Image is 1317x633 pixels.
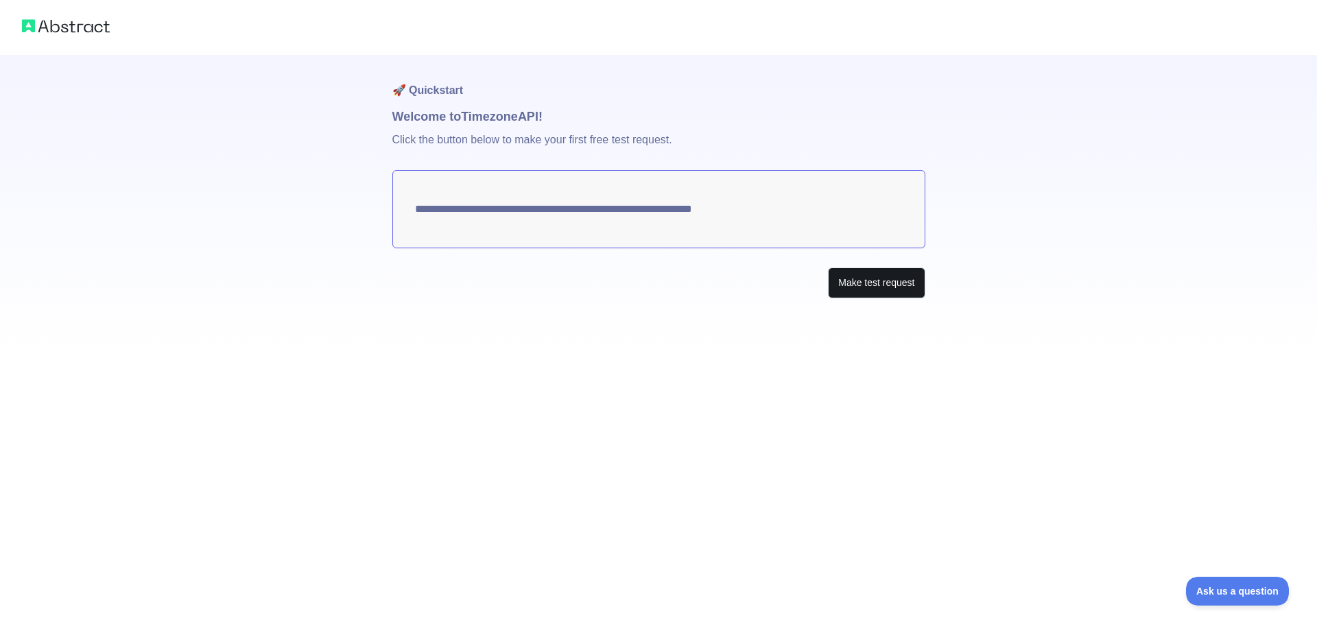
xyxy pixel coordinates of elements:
iframe: Toggle Customer Support [1186,577,1290,606]
h1: 🚀 Quickstart [392,55,925,107]
button: Make test request [828,267,925,298]
img: Abstract logo [22,16,110,36]
p: Click the button below to make your first free test request. [392,126,925,170]
h1: Welcome to Timezone API! [392,107,925,126]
